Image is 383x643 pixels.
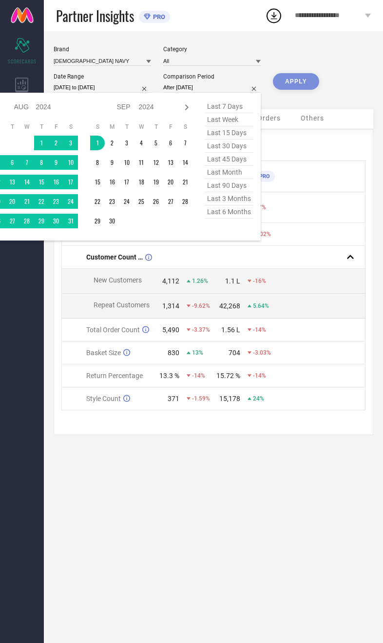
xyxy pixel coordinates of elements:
td: Wed Sep 25 2024 [134,194,149,209]
div: 15,178 [219,395,240,402]
div: Open download list [265,7,283,24]
th: Wednesday [19,123,34,131]
span: PRO [151,13,165,20]
div: Comparison Period [163,73,261,80]
th: Friday [163,123,178,131]
td: Fri Sep 13 2024 [163,155,178,170]
td: Sat Aug 17 2024 [63,175,78,189]
span: Others [301,114,324,122]
td: Thu Aug 22 2024 [34,194,49,209]
span: last 90 days [205,179,253,192]
td: Fri Aug 30 2024 [49,214,63,228]
td: Sat Aug 31 2024 [63,214,78,228]
span: -2.02% [253,231,271,238]
td: Thu Sep 26 2024 [149,194,163,209]
div: 42,268 [219,302,240,310]
span: Return Percentage [86,372,143,380]
td: Thu Aug 15 2024 [34,175,49,189]
td: Fri Sep 06 2024 [163,136,178,150]
td: Tue Sep 10 2024 [119,155,134,170]
td: Sun Sep 29 2024 [90,214,105,228]
span: Partner Insights [56,6,134,26]
span: -14% [253,326,266,333]
div: 371 [168,395,179,402]
th: Tuesday [5,123,19,131]
td: Thu Sep 05 2024 [149,136,163,150]
span: Basket Size [86,349,121,357]
th: Saturday [63,123,78,131]
td: Sat Aug 03 2024 [63,136,78,150]
div: 13.3 % [159,372,179,380]
td: Mon Sep 02 2024 [105,136,119,150]
span: Total Order Count [86,326,140,334]
td: Sun Sep 08 2024 [90,155,105,170]
td: Mon Sep 30 2024 [105,214,119,228]
td: Thu Sep 19 2024 [149,175,163,189]
td: Tue Aug 13 2024 [5,175,19,189]
span: last 3 months [205,192,253,205]
td: Mon Sep 16 2024 [105,175,119,189]
td: Tue Aug 06 2024 [5,155,19,170]
td: Sun Sep 01 2024 [90,136,105,150]
span: Style Count [86,395,121,402]
div: 1.1 L [225,277,240,285]
span: last week [205,113,253,126]
th: Friday [49,123,63,131]
td: Fri Sep 20 2024 [163,175,178,189]
span: SCORECARDS [8,58,37,65]
td: Sat Sep 28 2024 [178,194,192,209]
span: Repeat Customers [94,301,150,309]
td: Tue Sep 17 2024 [119,175,134,189]
td: Sat Sep 14 2024 [178,155,192,170]
th: Saturday [178,123,192,131]
div: 4,112 [162,277,179,285]
td: Sun Sep 15 2024 [90,175,105,189]
td: Sat Aug 10 2024 [63,155,78,170]
div: Brand [54,46,151,53]
span: last month [205,166,253,179]
td: Wed Aug 07 2024 [19,155,34,170]
th: Wednesday [134,123,149,131]
input: Select comparison period [163,82,261,93]
td: Wed Sep 11 2024 [134,155,149,170]
div: 15.72 % [216,372,240,380]
span: Customer Count (New vs Repeat) [86,253,143,261]
th: Sunday [90,123,105,131]
span: last 6 months [205,205,253,219]
div: 5,490 [162,326,179,334]
div: 704 [229,349,240,357]
td: Fri Sep 27 2024 [163,194,178,209]
th: Monday [105,123,119,131]
span: -16% [253,278,266,284]
td: Thu Sep 12 2024 [149,155,163,170]
span: New Customers [94,276,142,284]
td: Sun Sep 22 2024 [90,194,105,209]
td: Fri Aug 23 2024 [49,194,63,209]
td: Sat Sep 07 2024 [178,136,192,150]
div: 830 [168,349,179,357]
span: -3.03% [253,349,271,356]
td: Tue Sep 03 2024 [119,136,134,150]
td: Tue Aug 27 2024 [5,214,19,228]
td: Sat Sep 21 2024 [178,175,192,189]
span: 5.64% [253,302,269,309]
div: Next month [181,101,192,113]
td: Fri Aug 02 2024 [49,136,63,150]
td: Mon Sep 09 2024 [105,155,119,170]
span: last 15 days [205,126,253,140]
span: 1.26% [192,278,208,284]
td: Wed Sep 18 2024 [134,175,149,189]
span: -1.59% [192,395,210,402]
td: Mon Sep 23 2024 [105,194,119,209]
td: Fri Aug 09 2024 [49,155,63,170]
span: 24% [253,395,264,402]
td: Sat Aug 24 2024 [63,194,78,209]
span: 13% [192,349,203,356]
span: -14% [253,372,266,379]
div: 1.56 L [221,326,240,334]
td: Wed Sep 04 2024 [134,136,149,150]
th: Tuesday [119,123,134,131]
span: PRO [257,173,270,180]
td: Tue Aug 20 2024 [5,194,19,209]
th: Thursday [149,123,163,131]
